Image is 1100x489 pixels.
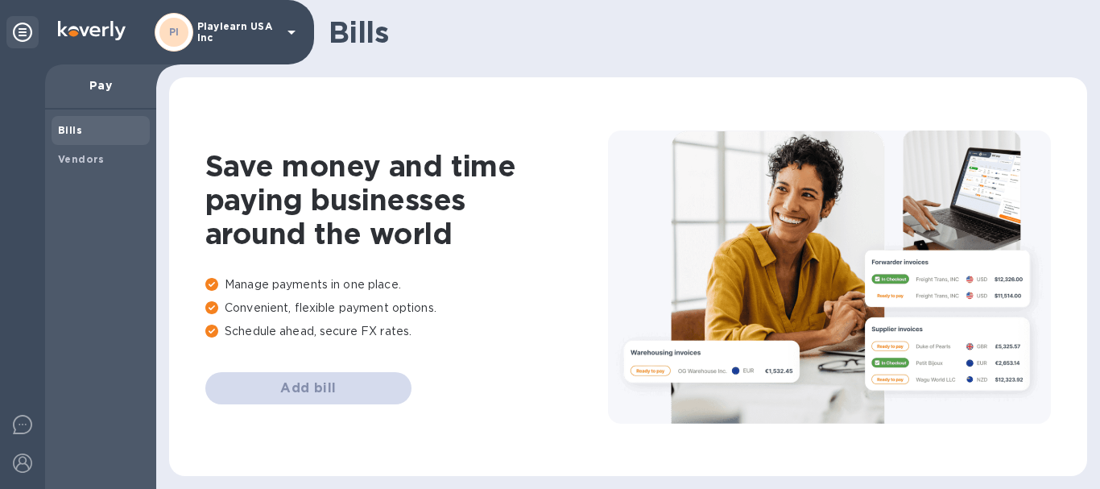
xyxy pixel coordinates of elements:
[169,26,180,38] b: PI
[58,77,143,93] p: Pay
[58,21,126,40] img: Logo
[329,15,1074,49] h1: Bills
[205,149,608,251] h1: Save money and time paying businesses around the world
[205,276,608,293] p: Manage payments in one place.
[6,16,39,48] div: Unpin categories
[197,21,278,44] p: Playlearn USA Inc
[205,300,608,317] p: Convenient, flexible payment options.
[205,323,608,340] p: Schedule ahead, secure FX rates.
[58,124,82,136] b: Bills
[58,153,105,165] b: Vendors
